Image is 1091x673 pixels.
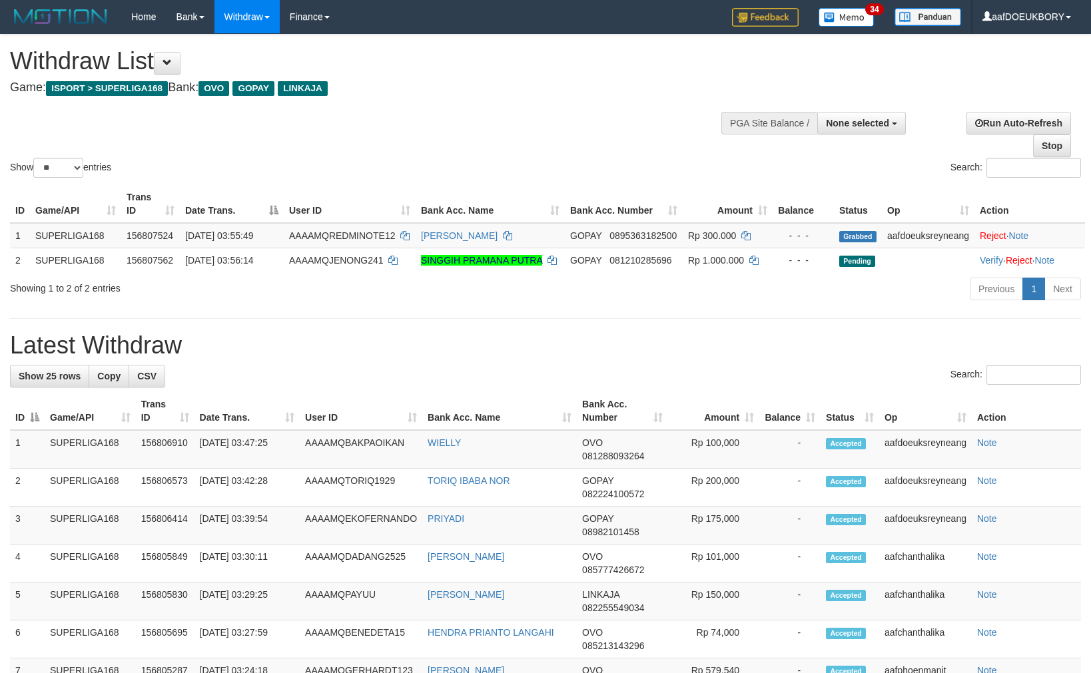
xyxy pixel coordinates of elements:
th: Bank Acc. Name: activate to sort column ascending [416,185,565,223]
span: ISPORT > SUPERLIGA168 [46,81,168,96]
td: · [974,223,1085,248]
a: Show 25 rows [10,365,89,387]
a: Note [977,627,997,638]
span: Copy 08982101458 to clipboard [582,527,639,537]
span: Copy 081288093264 to clipboard [582,451,644,461]
a: [PERSON_NAME] [421,230,498,241]
td: - [759,430,821,469]
th: Bank Acc. Name: activate to sort column ascending [422,392,577,430]
th: Trans ID: activate to sort column ascending [121,185,180,223]
td: aafchanthalika [879,620,972,658]
td: AAAAMQBAKPAOIKAN [300,430,422,469]
img: MOTION_logo.png [10,7,111,27]
a: Reject [1006,255,1032,266]
td: 156805695 [136,620,194,658]
span: AAAAMQREDMINOTE12 [289,230,395,241]
td: SUPERLIGA168 [30,223,121,248]
th: Date Trans.: activate to sort column ascending [194,392,300,430]
td: Rp 200,000 [668,469,759,507]
th: ID [10,185,30,223]
span: Show 25 rows [19,371,81,381]
td: 156806573 [136,469,194,507]
span: OVO [582,437,603,448]
a: WIELLY [428,437,461,448]
td: 2 [10,248,30,272]
a: PRIYADI [428,513,464,524]
span: LINKAJA [582,589,619,600]
th: Date Trans.: activate to sort column descending [180,185,284,223]
a: Note [977,437,997,448]
td: 5 [10,582,45,620]
td: [DATE] 03:47:25 [194,430,300,469]
span: LINKAJA [278,81,328,96]
td: 156805830 [136,582,194,620]
label: Search: [950,365,1081,385]
input: Search: [986,365,1081,385]
th: Op: activate to sort column ascending [879,392,972,430]
td: AAAAMQBENEDETA15 [300,620,422,658]
a: TORIQ IBABA NOR [428,475,510,486]
td: [DATE] 03:39:54 [194,507,300,545]
a: Note [977,513,997,524]
th: Op: activate to sort column ascending [882,185,974,223]
td: aafchanthalika [879,582,972,620]
span: OVO [198,81,229,96]
span: Copy [97,371,121,381]
span: 34 [865,3,883,15]
td: AAAAMQEKOFERNANDO [300,507,422,545]
th: User ID: activate to sort column ascending [300,392,422,430]
a: [PERSON_NAME] [428,551,504,562]
th: Action [972,392,1081,430]
span: Copy 085213143296 to clipboard [582,640,644,651]
th: User ID: activate to sort column ascending [284,185,416,223]
a: Next [1044,278,1081,300]
a: Note [977,551,997,562]
td: 3 [10,507,45,545]
a: Reject [980,230,1006,241]
td: SUPERLIGA168 [45,430,136,469]
td: [DATE] 03:27:59 [194,620,300,658]
span: Accepted [826,476,866,487]
th: Trans ID: activate to sort column ascending [136,392,194,430]
th: Balance: activate to sort column ascending [759,392,821,430]
span: Accepted [826,514,866,525]
th: Bank Acc. Number: activate to sort column ascending [577,392,668,430]
select: Showentries [33,158,83,178]
span: Rp 1.000.000 [688,255,744,266]
span: GOPAY [582,475,613,486]
td: SUPERLIGA168 [45,507,136,545]
div: - - - [778,254,829,267]
a: CSV [129,365,165,387]
td: SUPERLIGA168 [30,248,121,272]
th: Status: activate to sort column ascending [821,392,879,430]
span: Copy 081210285696 to clipboard [609,255,671,266]
div: PGA Site Balance / [721,112,817,134]
div: Showing 1 to 2 of 2 entries [10,276,445,295]
th: Action [974,185,1085,223]
td: Rp 101,000 [668,545,759,582]
span: Rp 300.000 [688,230,736,241]
span: GOPAY [570,230,601,241]
span: 156807562 [127,255,173,266]
td: SUPERLIGA168 [45,469,136,507]
td: SUPERLIGA168 [45,545,136,582]
span: Accepted [826,438,866,449]
td: - [759,469,821,507]
td: [DATE] 03:42:28 [194,469,300,507]
td: SUPERLIGA168 [45,620,136,658]
td: [DATE] 03:29:25 [194,582,300,620]
a: Note [1009,230,1029,241]
a: Previous [970,278,1023,300]
th: Game/API: activate to sort column ascending [45,392,136,430]
a: Stop [1033,134,1071,157]
td: Rp 150,000 [668,582,759,620]
td: 1 [10,430,45,469]
span: Grabbed [839,231,877,242]
th: Balance [773,185,834,223]
span: None selected [826,118,889,128]
h1: Withdraw List [10,48,714,75]
span: GOPAY [570,255,601,266]
td: AAAAMQTORIQ1929 [300,469,422,507]
a: 1 [1022,278,1045,300]
a: Copy [89,365,129,387]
